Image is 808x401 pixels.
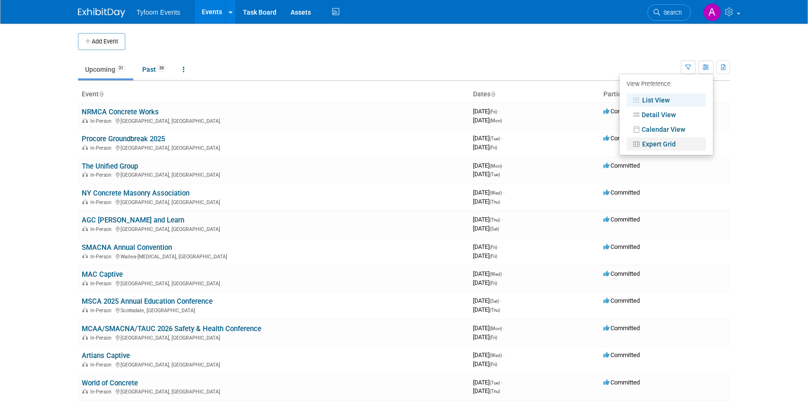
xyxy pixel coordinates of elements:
[503,351,505,358] span: -
[82,324,261,333] a: MCAA/SMACNA/TAUC 2026 Safety & Health Conference
[473,171,500,178] span: [DATE]
[603,216,640,223] span: Committed
[473,324,505,332] span: [DATE]
[82,351,130,360] a: Artians Captive
[473,189,505,196] span: [DATE]
[490,226,499,231] span: (Sat)
[490,272,502,277] span: (Wed)
[82,360,465,368] div: [GEOGRAPHIC_DATA], [GEOGRAPHIC_DATA]
[82,379,138,387] a: World of Concrete
[473,351,505,358] span: [DATE]
[490,335,497,340] span: (Fri)
[503,189,505,196] span: -
[90,226,114,232] span: In-Person
[501,135,503,142] span: -
[627,108,706,121] a: Detail View
[82,225,465,232] div: [GEOGRAPHIC_DATA], [GEOGRAPHIC_DATA]
[82,252,465,260] div: Wailea-[MEDICAL_DATA], [GEOGRAPHIC_DATA]
[82,335,88,340] img: In-Person Event
[82,117,465,124] div: [GEOGRAPHIC_DATA], [GEOGRAPHIC_DATA]
[600,86,730,102] th: Participation
[90,254,114,260] span: In-Person
[490,254,497,259] span: (Fri)
[503,162,505,169] span: -
[603,351,640,358] span: Committed
[490,389,500,394] span: (Thu)
[490,199,500,205] span: (Thu)
[90,118,114,124] span: In-Person
[82,387,465,395] div: [GEOGRAPHIC_DATA], [GEOGRAPHIC_DATA]
[603,189,640,196] span: Committed
[82,171,465,178] div: [GEOGRAPHIC_DATA], [GEOGRAPHIC_DATA]
[647,4,691,21] a: Search
[473,333,497,341] span: [DATE]
[82,198,465,205] div: [GEOGRAPHIC_DATA], [GEOGRAPHIC_DATA]
[490,281,497,286] span: (Fri)
[660,9,682,16] span: Search
[490,118,502,123] span: (Mon)
[490,326,502,331] span: (Mon)
[469,86,600,102] th: Dates
[99,90,103,98] a: Sort by Event Name
[473,135,503,142] span: [DATE]
[78,33,125,50] button: Add Event
[82,144,465,151] div: [GEOGRAPHIC_DATA], [GEOGRAPHIC_DATA]
[603,297,640,304] span: Committed
[90,199,114,205] span: In-Person
[490,136,500,141] span: (Tue)
[90,362,114,368] span: In-Person
[90,172,114,178] span: In-Person
[82,118,88,123] img: In-Person Event
[503,324,505,332] span: -
[473,270,505,277] span: [DATE]
[603,379,640,386] span: Committed
[490,307,500,313] span: (Thu)
[135,60,174,78] a: Past36
[490,380,500,385] span: (Tue)
[627,137,706,151] a: Expert Grid
[473,297,502,304] span: [DATE]
[490,190,502,196] span: (Wed)
[627,77,706,92] div: View Preference:
[82,135,165,143] a: Procore Groundbreak 2025
[473,379,503,386] span: [DATE]
[90,389,114,395] span: In-Person
[82,389,88,393] img: In-Person Event
[82,270,123,279] a: MAC Captive
[82,216,184,224] a: AGC [PERSON_NAME] and Learn
[603,270,640,277] span: Committed
[499,108,500,115] span: -
[490,172,500,177] span: (Tue)
[490,145,497,150] span: (Fri)
[703,3,721,21] img: Angie Nichols
[90,335,114,341] span: In-Person
[473,306,500,313] span: [DATE]
[82,243,172,252] a: SMACNA Annual Convention
[473,117,502,124] span: [DATE]
[82,172,88,177] img: In-Person Event
[90,307,114,314] span: In-Person
[116,65,126,72] span: 31
[490,362,497,367] span: (Fri)
[490,299,499,304] span: (Sat)
[78,8,125,17] img: ExhibitDay
[82,254,88,258] img: In-Person Event
[473,162,505,169] span: [DATE]
[473,225,499,232] span: [DATE]
[603,324,640,332] span: Committed
[82,145,88,150] img: In-Person Event
[82,279,465,287] div: [GEOGRAPHIC_DATA], [GEOGRAPHIC_DATA]
[473,243,500,250] span: [DATE]
[473,216,503,223] span: [DATE]
[82,162,138,171] a: The Unified Group
[490,245,497,250] span: (Fri)
[82,307,88,312] img: In-Person Event
[82,333,465,341] div: [GEOGRAPHIC_DATA], [GEOGRAPHIC_DATA]
[82,108,159,116] a: NRMCA Concrete Works
[82,199,88,204] img: In-Person Event
[603,162,640,169] span: Committed
[82,189,189,197] a: NY Concrete Masonry Association
[78,60,133,78] a: Upcoming31
[499,243,500,250] span: -
[603,243,640,250] span: Committed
